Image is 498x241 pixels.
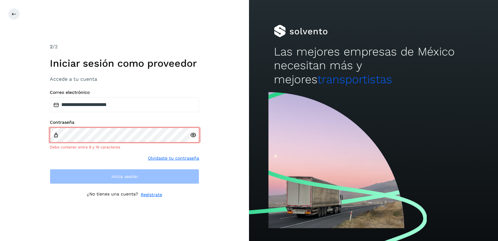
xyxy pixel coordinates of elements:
span: 2 [50,44,53,50]
div: Debe contener entre 8 y 16 caracteres [50,144,199,150]
span: transportistas [317,73,392,86]
p: ¿No tienes una cuenta? [87,191,138,198]
label: Correo electrónico [50,90,199,95]
span: Inicia sesión [111,174,138,179]
button: Inicia sesión [50,169,199,184]
h1: Iniciar sesión como proveedor [50,57,199,69]
h2: Las mejores empresas de México necesitan más y mejores [274,45,473,86]
div: /2 [50,43,199,51]
a: Olvidaste tu contraseña [148,155,199,161]
a: Regístrate [141,191,162,198]
h3: Accede a tu cuenta [50,76,199,82]
label: Contraseña [50,120,199,125]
